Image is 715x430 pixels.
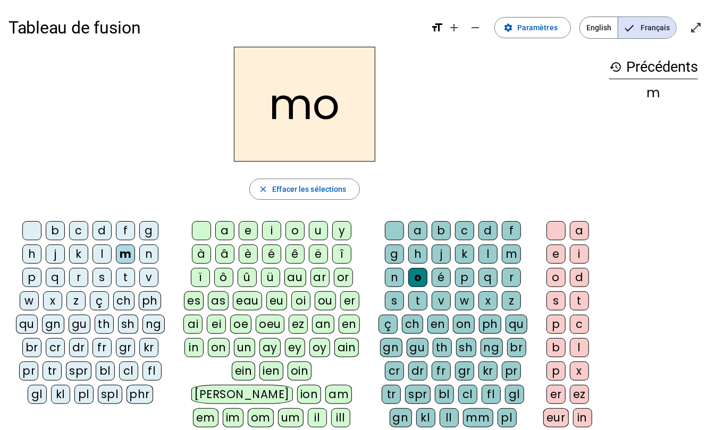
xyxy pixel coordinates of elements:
[248,408,274,427] div: om
[116,244,135,264] div: m
[502,268,521,287] div: r
[46,338,65,357] div: cr
[385,268,404,287] div: n
[113,291,134,310] div: ch
[69,315,90,334] div: gu
[408,291,427,310] div: t
[239,221,258,240] div: e
[46,244,65,264] div: j
[432,361,451,381] div: fr
[22,268,41,287] div: p
[546,361,566,381] div: p
[92,338,112,357] div: fr
[119,361,138,381] div: cl
[309,338,330,357] div: oy
[249,179,359,200] button: Effacer les sélections
[51,385,70,404] div: kl
[90,291,109,310] div: ç
[92,221,112,240] div: d
[331,408,350,427] div: ill
[16,315,38,334] div: qu
[494,17,571,38] button: Paramètres
[579,16,677,39] mat-button-toggle-group: Language selection
[266,291,287,310] div: eu
[139,268,158,287] div: v
[98,385,122,404] div: spl
[262,221,281,240] div: i
[498,408,517,427] div: pl
[46,221,65,240] div: b
[502,361,521,381] div: pr
[215,221,234,240] div: a
[46,268,65,287] div: q
[478,221,498,240] div: d
[284,268,306,287] div: au
[431,21,443,34] mat-icon: format_size
[191,268,210,287] div: ï
[478,291,498,310] div: x
[262,244,281,264] div: é
[469,21,482,34] mat-icon: remove
[479,315,501,334] div: ph
[9,11,422,45] h1: Tableau de fusion
[502,221,521,240] div: f
[408,268,427,287] div: o
[385,244,404,264] div: g
[618,17,676,38] span: Français
[43,361,62,381] div: tr
[66,291,86,310] div: z
[378,315,398,334] div: ç
[285,338,305,357] div: ey
[139,338,158,357] div: kr
[184,338,204,357] div: in
[482,385,501,404] div: fl
[546,338,566,357] div: b
[233,291,262,310] div: eau
[502,291,521,310] div: z
[238,268,257,287] div: û
[285,221,305,240] div: o
[408,361,427,381] div: dr
[309,244,328,264] div: ë
[448,21,460,34] mat-icon: add
[570,315,589,334] div: c
[215,244,234,264] div: â
[19,361,38,381] div: pr
[416,408,435,427] div: kl
[503,23,513,32] mat-icon: settings
[297,385,322,404] div: ion
[340,291,359,310] div: er
[288,361,312,381] div: oin
[315,291,336,310] div: ou
[405,385,431,404] div: spr
[334,338,359,357] div: ain
[463,408,493,427] div: mm
[481,338,503,357] div: ng
[505,385,524,404] div: gl
[453,315,475,334] div: on
[408,244,427,264] div: h
[455,244,474,264] div: k
[285,244,305,264] div: ê
[116,221,135,240] div: f
[380,338,402,357] div: gn
[193,408,218,427] div: em
[407,338,428,357] div: gu
[427,315,449,334] div: en
[118,315,138,334] div: sh
[184,291,204,310] div: es
[543,408,569,427] div: eur
[507,338,526,357] div: br
[440,408,459,427] div: ll
[455,291,474,310] div: w
[456,338,476,357] div: sh
[517,21,558,34] span: Paramètres
[223,408,243,427] div: im
[66,361,91,381] div: spr
[139,221,158,240] div: g
[573,408,592,427] div: in
[139,244,158,264] div: n
[382,385,401,404] div: tr
[239,244,258,264] div: è
[455,361,474,381] div: gr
